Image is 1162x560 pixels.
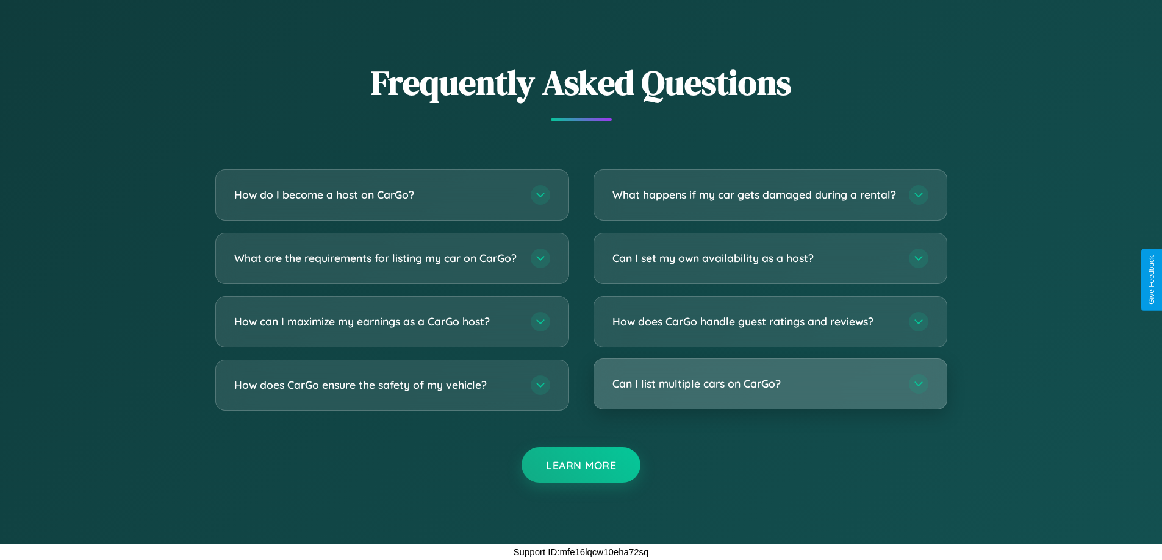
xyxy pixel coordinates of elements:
[612,314,897,329] h3: How does CarGo handle guest ratings and reviews?
[234,314,518,329] h3: How can I maximize my earnings as a CarGo host?
[514,544,649,560] p: Support ID: mfe16lqcw10eha72sq
[612,376,897,391] h3: Can I list multiple cars on CarGo?
[612,187,897,202] h3: What happens if my car gets damaged during a rental?
[234,377,518,392] h3: How does CarGo ensure the safety of my vehicle?
[522,447,640,483] button: Learn More
[1147,255,1156,305] div: Give Feedback
[234,187,518,202] h3: How do I become a host on CarGo?
[612,250,897,266] h3: Can I set my own availability as a host?
[215,59,947,106] h2: Frequently Asked Questions
[234,250,518,266] h3: What are the requirements for listing my car on CarGo?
